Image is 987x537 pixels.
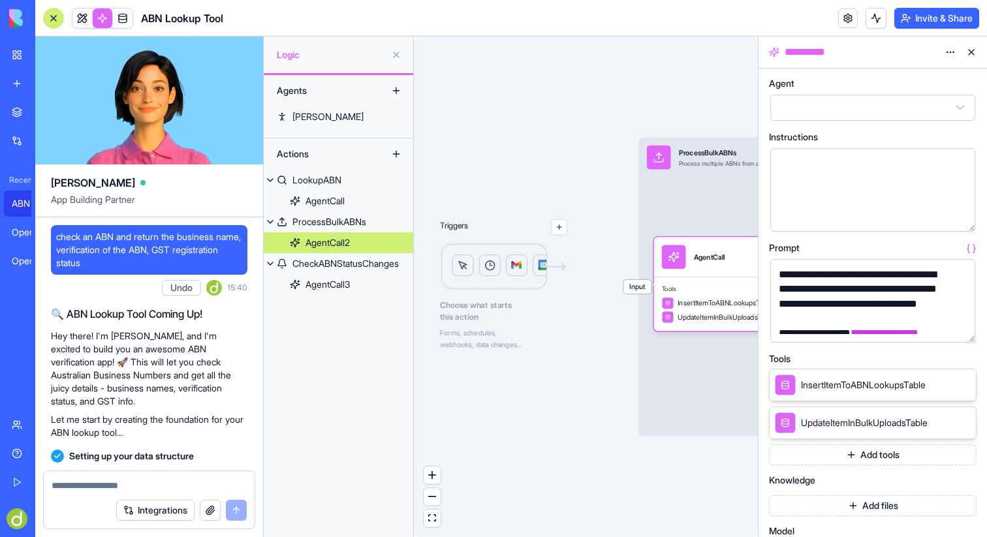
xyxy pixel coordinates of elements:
[292,257,399,270] div: CheckABNStatusChanges
[9,9,90,27] img: logo
[264,253,413,274] a: CheckABNStatusChanges
[769,495,977,516] button: Add files
[4,175,31,185] span: Recent
[141,10,223,26] span: ABN Lookup Tool
[116,500,195,521] button: Integrations
[679,159,886,167] div: Process multiple ABNs from a CSV file upload, with service status awareness
[7,508,27,529] img: ACg8ocKLiuxVlZxYqIFm0sXpc2U2V2xjLcGUMZAI5jTIVym1qABw4lvf=s96-c
[51,193,247,217] span: App Building Partner
[769,132,818,142] span: Instructions
[769,354,791,363] span: Tools
[769,243,800,253] span: Prompt
[270,80,375,101] div: Agents
[801,378,926,391] span: InsertItemToABNLookupsTable
[305,236,350,249] div: AgentCall2
[264,170,413,191] a: LookupABN
[12,254,48,268] div: Open Bookkeeping Client Portal
[51,306,247,322] h2: 🔍 ABN Lookup Tool Coming Up!
[12,197,48,210] div: ABN Lookup Tool
[424,510,441,527] button: fit view
[769,476,815,485] span: Knowledge
[678,312,773,322] span: UpdateItemInBulkUploadsTable
[769,444,977,465] button: Add tools
[4,191,56,217] a: ABN Lookup Tool
[51,175,135,191] span: [PERSON_NAME]
[264,232,413,253] a: AgentCall2
[227,283,247,293] span: 15:40
[51,413,247,439] p: Let me start by creating the foundation for your ABN lookup tool...
[270,144,375,164] div: Actions
[277,48,386,61] span: Logic
[292,215,366,228] div: ProcessBulkABNs
[305,194,345,207] div: AgentCall
[801,416,928,429] span: UpdateItemInBulkUploadsTable
[440,329,522,349] span: Forms, schedules, webhooks, data changes...
[264,211,413,232] a: ProcessBulkABNs
[51,330,247,408] p: Hey there! I'm [PERSON_NAME], and I'm excited to build you an awesome ABN verification app! 🚀 Thi...
[678,298,773,308] span: InsertItemToABNLookupsTable
[769,79,794,88] span: Agent
[424,488,441,506] button: zoom out
[440,219,468,235] p: Triggers
[440,243,567,290] img: Logic
[679,147,886,157] div: ProcessBulkABNs
[292,110,364,123] div: [PERSON_NAME]
[623,280,651,294] span: Input
[12,226,48,239] div: Open Bookkeeping [GEOGRAPHIC_DATA] Mentor Platform
[264,106,413,127] a: [PERSON_NAME]
[769,527,794,536] span: Model
[4,219,56,245] a: Open Bookkeeping [GEOGRAPHIC_DATA] Mentor Platform
[206,280,222,296] img: ACg8ocKLiuxVlZxYqIFm0sXpc2U2V2xjLcGUMZAI5jTIVym1qABw4lvf=s96-c
[662,285,774,293] span: Tools
[440,299,567,323] span: Choose what starts this action
[639,138,950,436] div: InputProcessBulkABNsProcess multiple ABNs from a CSV file upload, with service status awareness
[162,280,201,296] button: Undo
[440,187,567,350] div: TriggersLogicChoose what startsthis actionForms, schedules,webhooks, data changes...
[264,191,413,211] a: AgentCall
[264,274,413,295] a: AgentCall3
[654,237,781,331] div: AgentCallToolsInsertItemToABNLookupsTableUpdateItemInBulkUploadsTable
[424,467,441,484] button: zoom in
[894,8,979,29] button: Invite & Share
[4,248,56,274] a: Open Bookkeeping Client Portal
[292,174,341,187] div: LookupABN
[56,230,242,269] span: check an ABN and return the business name, verification of the ABN, GST registration status
[305,278,350,291] div: AgentCall3
[69,450,194,463] span: Setting up your data structure
[694,252,725,262] div: AgentCall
